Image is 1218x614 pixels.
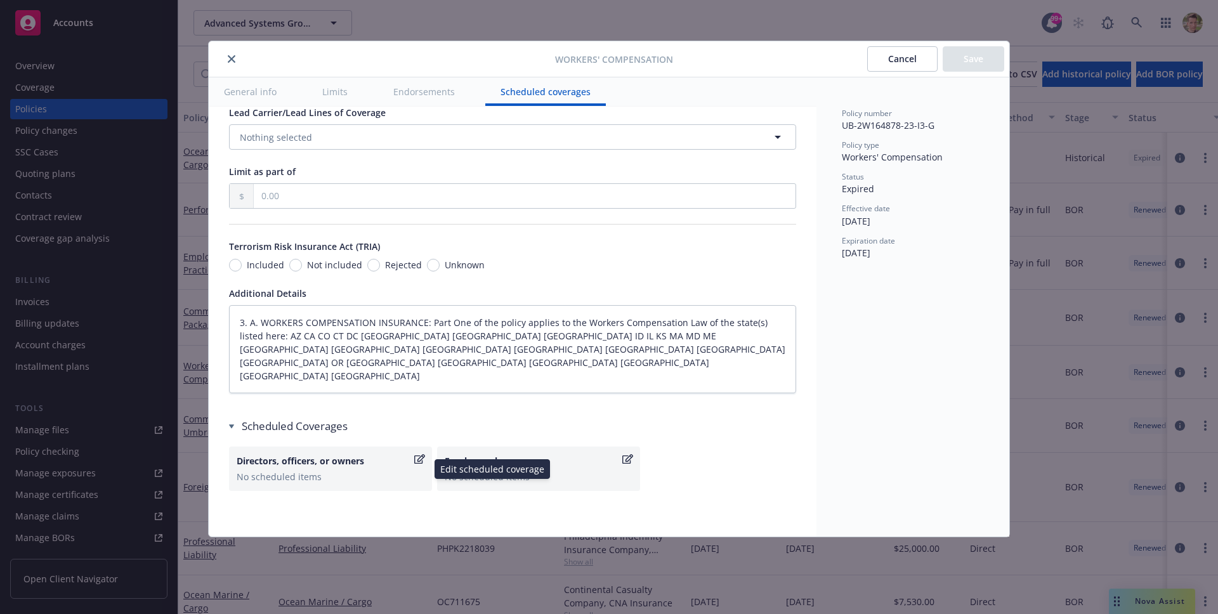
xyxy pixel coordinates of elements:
input: Included [229,259,242,271]
button: Limits [307,77,363,106]
button: Nothing selected [229,124,796,150]
div: Edit scheduled coverage [435,459,550,479]
span: Nothing selected [240,131,312,144]
button: General info [209,77,292,106]
input: 0.00 [254,184,796,208]
span: Terrorism Risk Insurance Act (TRIA) [229,240,380,252]
input: Not included [289,259,302,271]
textarea: 3. A. WORKERS COMPENSATION INSURANCE: Part One of the policy applies to the Workers Compensation ... [229,305,796,393]
input: Rejected [367,259,380,271]
span: Workers' Compensation [555,53,673,66]
div: Scheduled Coverages [229,419,796,434]
span: Status [842,171,864,182]
span: [DATE] [842,247,870,259]
span: [DATE] [842,215,870,227]
span: Effective date [842,203,890,214]
span: Workers' Compensation [842,151,943,163]
span: UB-2W164878-23-I3-G [842,119,934,131]
button: close [224,51,239,67]
button: Endorsements [378,77,470,106]
button: Scheduled coverages [485,77,606,106]
span: Limit as part of [229,166,296,178]
button: Employee classesNo scheduled items [437,447,640,491]
div: Directors, officers, or owners [237,454,412,467]
span: Not included [307,258,362,271]
div: No scheduled items [237,470,424,483]
span: Expiration date [842,235,895,246]
input: Unknown [427,259,440,271]
div: Employee classes [445,454,620,467]
span: Policy type [842,140,879,150]
button: Directors, officers, or ownersNo scheduled items [229,447,432,491]
span: Expired [842,183,874,195]
button: Cancel [867,46,938,72]
span: Included [247,258,284,271]
span: Lead Carrier/Lead Lines of Coverage [229,107,386,119]
span: Unknown [445,258,485,271]
span: Policy number [842,108,892,119]
span: Additional Details [229,287,306,299]
span: Rejected [385,258,422,271]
